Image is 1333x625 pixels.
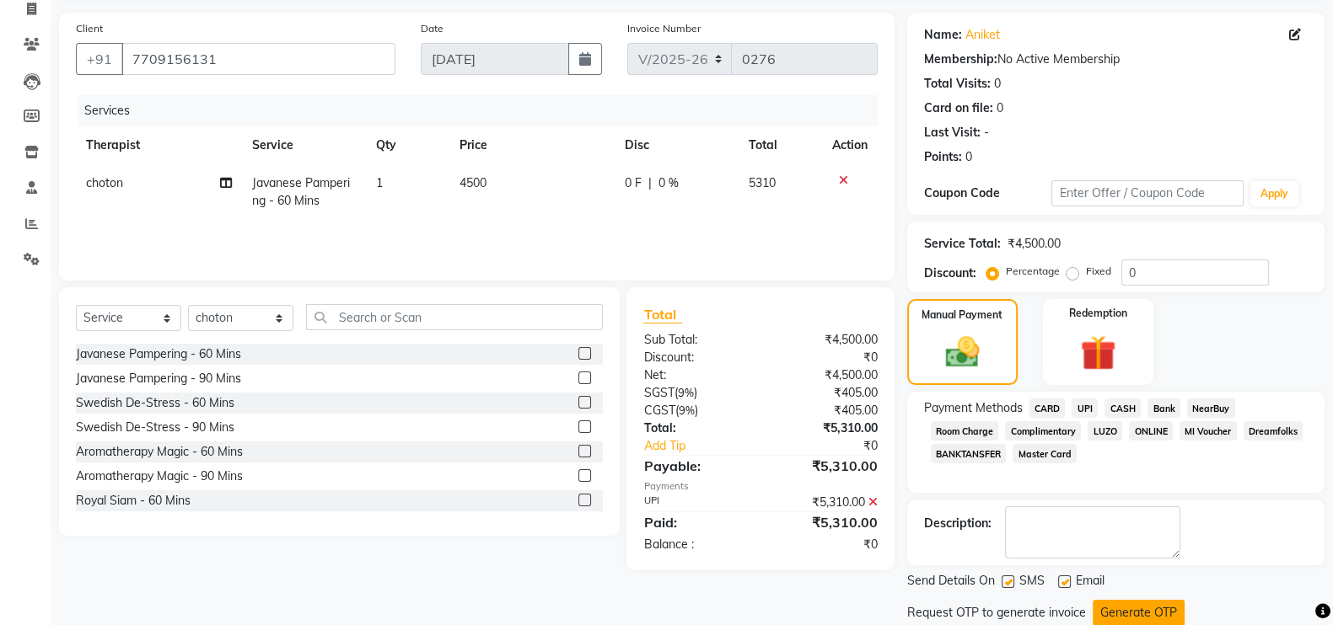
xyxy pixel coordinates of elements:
a: Add Tip [631,437,782,455]
span: 9% [677,386,693,399]
span: LUZO [1088,421,1122,441]
span: 0 F [624,174,641,192]
div: No Active Membership [924,51,1308,68]
th: Action [822,126,878,164]
div: Swedish De-Stress - 60 Mins [76,394,234,412]
div: - [984,124,989,142]
div: ₹5,310.00 [761,419,890,437]
th: Therapist [76,126,242,164]
th: Disc [614,126,738,164]
span: Javanese Pampering - 60 Mins [252,175,350,208]
div: Last Visit: [924,124,981,142]
div: Javanese Pampering - 60 Mins [76,345,241,363]
span: 5310 [749,175,776,190]
div: Points: [924,148,962,166]
div: ₹405.00 [761,402,890,419]
div: ₹5,310.00 [761,494,890,511]
div: ( ) [631,384,761,402]
span: MI Voucher [1180,421,1237,441]
span: Email [1076,572,1105,593]
div: 0 [994,75,1001,93]
input: Search by Name/Mobile/Email/Code [121,43,395,75]
div: ₹5,310.00 [761,512,890,532]
div: Card on file: [924,99,993,117]
div: ₹5,310.00 [761,456,890,476]
span: UPI [1072,398,1098,418]
label: Redemption [1069,306,1127,321]
div: Balance : [631,536,761,553]
span: CARD [1029,398,1066,418]
span: Complimentary [1005,421,1081,441]
span: | [648,174,651,192]
div: Swedish De-Stress - 90 Mins [76,419,234,436]
div: 0 [965,148,972,166]
div: ₹4,500.00 [761,366,890,384]
div: ₹4,500.00 [761,331,890,349]
div: Javanese Pampering - 90 Mins [76,370,241,387]
label: Client [76,21,103,36]
div: Aromatherapy Magic - 90 Mins [76,467,243,485]
div: ₹0 [782,437,890,455]
input: Enter Offer / Coupon Code [1051,180,1244,206]
div: Membership: [924,51,997,68]
th: Service [242,126,367,164]
img: _cash.svg [935,333,990,371]
div: 0 [997,99,1003,117]
div: Total: [631,419,761,437]
label: Percentage [1006,264,1060,279]
a: Aniket [965,26,1000,44]
div: Sub Total: [631,331,761,349]
th: Price [449,126,615,164]
div: Services [78,95,890,126]
span: 4500 [460,175,486,190]
span: Room Charge [931,421,999,441]
div: Payments [643,479,877,494]
span: 1 [376,175,383,190]
span: Send Details On [907,572,995,593]
span: Master Card [1013,444,1077,463]
div: Net: [631,366,761,384]
div: ( ) [631,402,761,419]
button: Apply [1250,181,1298,206]
div: Request OTP to generate invoice [907,604,1086,622]
span: ONLINE [1129,421,1173,441]
input: Search or Scan [306,304,603,330]
img: _gift.svg [1069,331,1126,375]
span: SMS [1019,572,1045,593]
div: Paid: [631,512,761,532]
span: SGST [643,385,674,400]
div: Description: [924,515,992,532]
span: Bank [1148,398,1180,418]
div: ₹0 [761,349,890,366]
span: Payment Methods [924,399,1023,417]
span: BANKTANSFER [931,444,1007,463]
button: +91 [76,43,123,75]
span: CGST [643,403,675,418]
div: Total Visits: [924,75,991,93]
div: UPI [631,494,761,511]
div: ₹4,500.00 [1008,235,1061,253]
div: Name: [924,26,962,44]
span: Total [643,306,682,323]
span: 0 % [658,174,678,192]
span: choton [86,175,123,190]
label: Manual Payment [922,307,1002,323]
div: ₹405.00 [761,384,890,402]
div: Discount: [924,264,976,282]
th: Total [739,126,822,164]
div: Discount: [631,349,761,366]
div: Royal Siam - 60 Mins [76,492,191,510]
label: Date [421,21,443,36]
label: Invoice Number [627,21,701,36]
div: Coupon Code [924,184,1052,202]
span: CASH [1105,398,1141,418]
span: Dreamfolks [1244,421,1303,441]
th: Qty [366,126,449,164]
span: NearBuy [1187,398,1235,418]
div: Aromatherapy Magic - 60 Mins [76,443,243,461]
div: Payable: [631,456,761,476]
div: Service Total: [924,235,1001,253]
div: ₹0 [761,536,890,553]
span: 9% [678,403,694,417]
label: Fixed [1086,264,1111,279]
